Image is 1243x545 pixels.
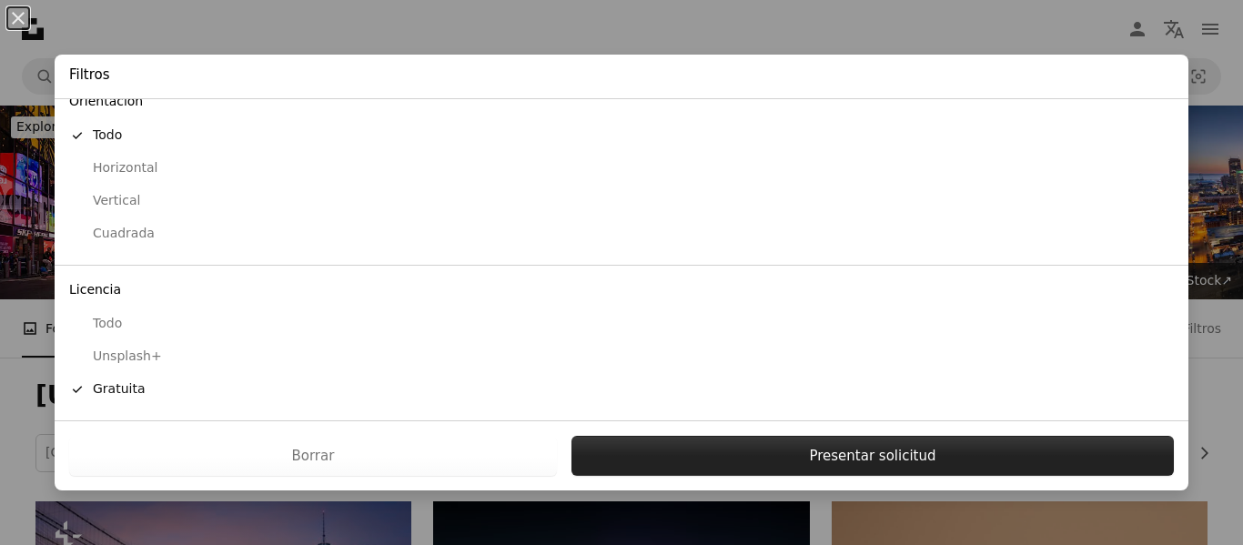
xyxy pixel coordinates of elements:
[69,126,1174,145] div: Todo
[69,436,557,476] button: Borrar
[69,225,1174,243] div: Cuadrada
[55,152,1188,185] button: Horizontal
[55,119,1188,152] button: Todo
[69,66,110,85] h4: Filtros
[55,185,1188,217] button: Vertical
[69,315,1174,333] div: Todo
[69,159,1174,177] div: Horizontal
[69,192,1174,210] div: Vertical
[69,348,1174,366] div: Unsplash+
[55,340,1188,373] button: Unsplash+
[55,308,1188,340] button: Todo
[55,373,1188,406] button: Gratuita
[55,273,1188,308] div: Licencia
[55,217,1188,250] button: Cuadrada
[55,85,1188,119] div: Orientación
[571,436,1174,476] button: Presentar solicitud
[69,380,1174,399] div: Gratuita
